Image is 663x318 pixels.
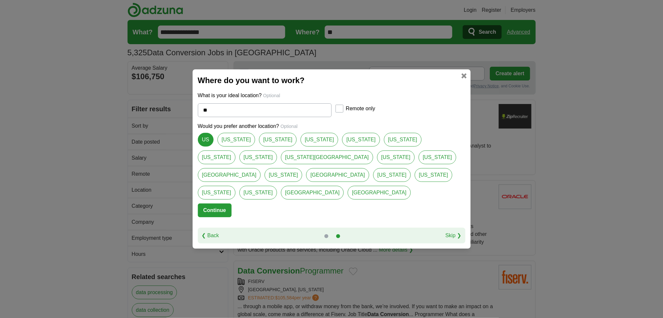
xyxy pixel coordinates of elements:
h2: Where do you want to work? [198,75,465,86]
a: [US_STATE] [419,150,456,164]
a: [GEOGRAPHIC_DATA] [281,186,344,200]
a: [US_STATE] [218,133,255,147]
a: [US_STATE] [239,186,277,200]
a: [GEOGRAPHIC_DATA] [348,186,411,200]
p: Would you prefer another location? [198,122,465,130]
a: [GEOGRAPHIC_DATA] [306,168,369,182]
button: Continue [198,203,232,217]
a: [US_STATE] [415,168,452,182]
a: ❮ Back [202,232,219,239]
a: [US_STATE][GEOGRAPHIC_DATA] [281,150,373,164]
a: [US_STATE] [265,168,302,182]
span: Optional [263,93,280,98]
a: [US_STATE] [198,150,236,164]
span: Optional [281,124,298,129]
a: US [198,133,214,147]
label: Remote only [346,105,375,113]
a: [US_STATE] [239,150,277,164]
a: [US_STATE] [377,150,415,164]
a: Skip ❯ [445,232,462,239]
a: [US_STATE] [384,133,422,147]
a: [US_STATE] [198,186,236,200]
a: [US_STATE] [301,133,338,147]
p: What is your ideal location? [198,92,465,99]
a: [US_STATE] [259,133,297,147]
a: [US_STATE] [373,168,411,182]
a: [US_STATE] [342,133,380,147]
a: [GEOGRAPHIC_DATA] [198,168,261,182]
